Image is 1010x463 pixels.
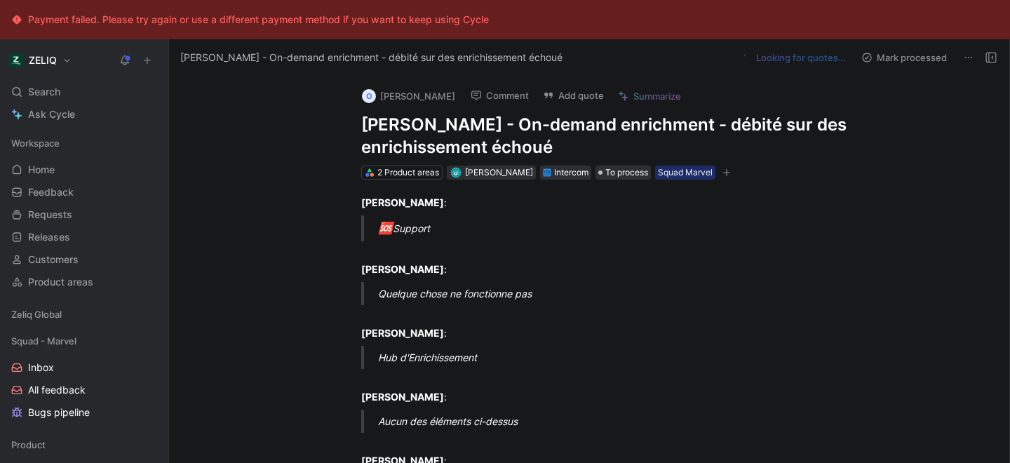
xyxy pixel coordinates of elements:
span: Summarize [633,90,681,102]
span: Ask Cycle [28,106,75,123]
div: Payment failed. Please try again or use a different payment method if you want to keep using Cycle [28,11,489,28]
h1: [PERSON_NAME] - On-demand enrichment - débité sur des enrichissement échoué [361,114,847,159]
strong: [PERSON_NAME] [361,327,444,339]
span: Bugs pipeline [28,405,90,420]
div: Hub d'Enrichissement [378,350,863,365]
span: [PERSON_NAME] [465,167,533,177]
span: Feedback [28,185,74,199]
strong: [PERSON_NAME] [361,391,444,403]
div: Squad - Marvel [6,330,163,351]
div: Squad Marvel [658,166,713,180]
div: Squad - MarvelInboxAll feedbackBugs pipeline [6,330,163,423]
a: Releases [6,227,163,248]
div: Quelque chose ne fonctionne pas [378,286,863,301]
a: Home [6,159,163,180]
div: Product [6,434,163,455]
div: : [361,311,847,340]
a: Requests [6,204,163,225]
span: Product [11,438,46,452]
span: Home [28,163,55,177]
div: Support [378,220,863,238]
img: avatar [452,168,459,176]
h1: ZELIQ [29,54,57,67]
button: Mark processed [855,48,953,67]
a: Bugs pipeline [6,402,163,423]
div: Search [6,81,163,102]
span: Workspace [11,136,60,150]
span: Requests [28,208,72,222]
a: All feedback [6,380,163,401]
span: Squad - Marvel [11,334,76,348]
div: Intercom [554,166,588,180]
div: : [361,375,847,404]
span: Zeliq Global [11,307,62,321]
div: Workspace [6,133,163,154]
a: Feedback [6,182,163,203]
div: Zeliq Global [6,304,163,329]
span: [PERSON_NAME] - On-demand enrichment - débité sur des enrichissement échoué [180,49,563,66]
span: Releases [28,230,70,244]
span: Search [28,83,60,100]
div: O [362,89,376,103]
strong: [PERSON_NAME] [361,196,444,208]
div: Product [6,434,163,459]
button: ZELIQZELIQ [6,51,75,70]
img: ZELIQ [9,53,23,67]
a: Ask Cycle [6,104,163,125]
div: To process [595,166,651,180]
div: : [361,195,847,210]
div: Zeliq Global [6,304,163,325]
a: Customers [6,249,163,270]
div: Aucun des éléments ci-dessus [378,414,863,429]
button: Add quote [537,86,610,105]
button: O[PERSON_NAME] [356,86,462,107]
span: 🆘 [378,221,393,235]
button: Comment [464,86,535,105]
button: Looking for quotes… [736,48,852,67]
button: Summarize [612,86,687,106]
div: : [361,247,847,276]
strong: [PERSON_NAME] [361,263,444,275]
span: Inbox [28,361,54,375]
span: Customers [28,253,79,267]
span: Product areas [28,275,93,289]
div: 2 Product areas [377,166,439,180]
span: To process [605,166,648,180]
span: All feedback [28,383,86,397]
a: Inbox [6,357,163,378]
a: Product areas [6,271,163,293]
